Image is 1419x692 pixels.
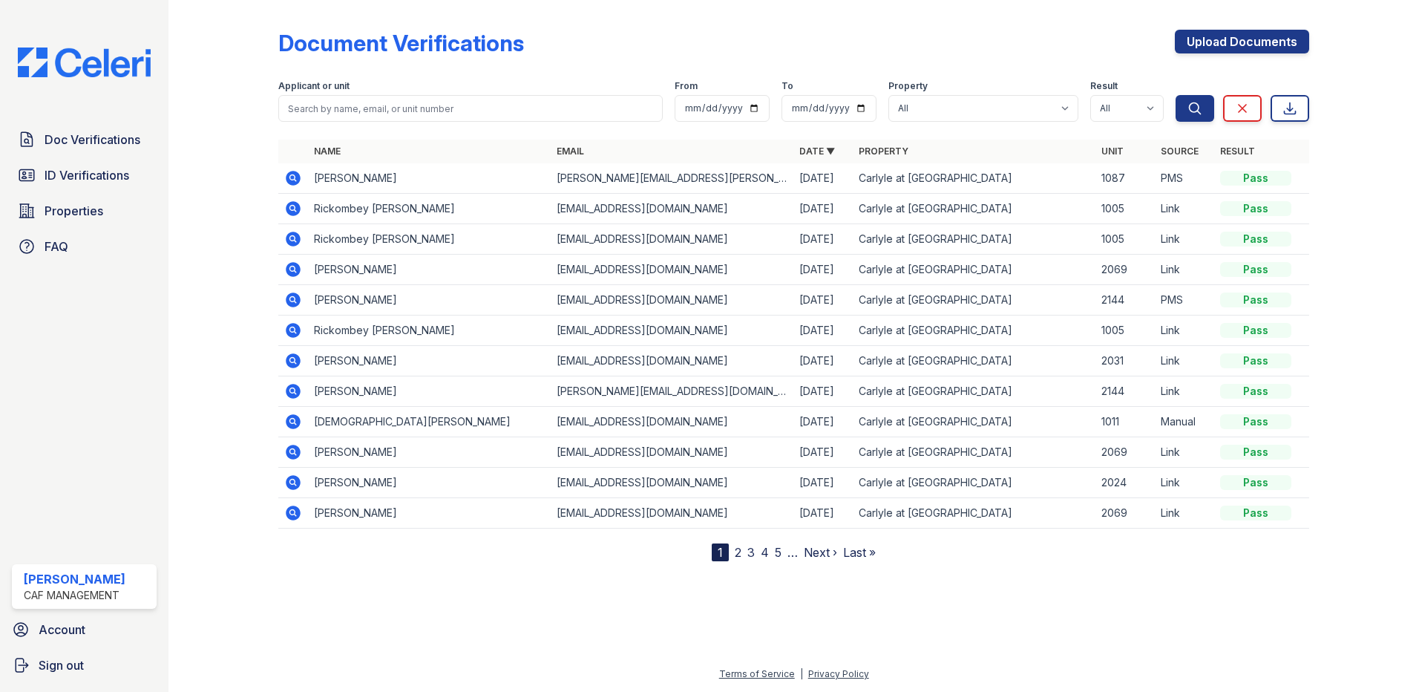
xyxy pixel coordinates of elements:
td: PMS [1155,163,1214,194]
td: 1005 [1095,316,1155,346]
td: Carlyle at [GEOGRAPHIC_DATA] [853,224,1095,255]
input: Search by name, email, or unit number [278,95,663,122]
td: Link [1155,316,1214,346]
td: Carlyle at [GEOGRAPHIC_DATA] [853,163,1095,194]
span: ID Verifications [45,166,129,184]
div: Document Verifications [278,30,524,56]
td: [PERSON_NAME] [308,285,551,316]
a: Last » [843,545,876,560]
div: Pass [1220,353,1291,368]
td: 1005 [1095,224,1155,255]
div: Pass [1220,293,1291,307]
td: Link [1155,437,1214,468]
div: [PERSON_NAME] [24,570,125,588]
td: [PERSON_NAME][EMAIL_ADDRESS][DOMAIN_NAME] [551,376,793,407]
td: 2024 [1095,468,1155,498]
div: Pass [1220,506,1291,520]
td: [DEMOGRAPHIC_DATA][PERSON_NAME] [308,407,551,437]
td: Link [1155,498,1214,529]
td: Carlyle at [GEOGRAPHIC_DATA] [853,316,1095,346]
a: Source [1161,146,1199,157]
td: Link [1155,224,1214,255]
td: [DATE] [793,194,853,224]
td: [PERSON_NAME] [308,346,551,376]
a: Properties [12,196,157,226]
a: 3 [747,545,755,560]
div: Pass [1220,384,1291,399]
label: Property [888,80,928,92]
a: 4 [761,545,769,560]
td: [EMAIL_ADDRESS][DOMAIN_NAME] [551,285,793,316]
span: … [787,544,798,561]
td: Carlyle at [GEOGRAPHIC_DATA] [853,437,1095,468]
a: FAQ [12,232,157,261]
span: FAQ [45,238,68,255]
td: [EMAIL_ADDRESS][DOMAIN_NAME] [551,498,793,529]
td: [DATE] [793,224,853,255]
a: Privacy Policy [808,668,869,679]
a: Upload Documents [1175,30,1309,53]
a: Sign out [6,650,163,680]
span: Properties [45,202,103,220]
td: Link [1155,346,1214,376]
td: [EMAIL_ADDRESS][DOMAIN_NAME] [551,407,793,437]
td: 1005 [1095,194,1155,224]
td: 2144 [1095,376,1155,407]
td: [EMAIL_ADDRESS][DOMAIN_NAME] [551,194,793,224]
td: [PERSON_NAME] [308,498,551,529]
a: ID Verifications [12,160,157,190]
td: [EMAIL_ADDRESS][DOMAIN_NAME] [551,468,793,498]
iframe: chat widget [1357,633,1404,677]
td: 1011 [1095,407,1155,437]
td: [DATE] [793,285,853,316]
td: Link [1155,255,1214,285]
div: Pass [1220,445,1291,460]
td: [PERSON_NAME] [308,376,551,407]
td: [PERSON_NAME] [308,255,551,285]
div: Pass [1220,475,1291,490]
td: [DATE] [793,407,853,437]
td: [PERSON_NAME] [308,163,551,194]
td: [DATE] [793,316,853,346]
a: 2 [735,545,741,560]
td: Carlyle at [GEOGRAPHIC_DATA] [853,376,1095,407]
td: 2069 [1095,437,1155,468]
td: [EMAIL_ADDRESS][DOMAIN_NAME] [551,437,793,468]
td: [EMAIL_ADDRESS][DOMAIN_NAME] [551,346,793,376]
label: To [781,80,793,92]
div: CAF Management [24,588,125,603]
td: 2144 [1095,285,1155,316]
td: [EMAIL_ADDRESS][DOMAIN_NAME] [551,316,793,346]
div: Pass [1220,414,1291,429]
td: [PERSON_NAME] [308,468,551,498]
td: Carlyle at [GEOGRAPHIC_DATA] [853,194,1095,224]
td: [EMAIL_ADDRESS][DOMAIN_NAME] [551,224,793,255]
a: Name [314,146,341,157]
div: Pass [1220,323,1291,338]
td: 2069 [1095,498,1155,529]
a: Email [557,146,584,157]
td: [DATE] [793,376,853,407]
td: [DATE] [793,255,853,285]
td: Link [1155,468,1214,498]
a: Result [1220,146,1255,157]
td: [DATE] [793,498,853,529]
td: [DATE] [793,346,853,376]
div: 1 [712,544,729,561]
td: PMS [1155,285,1214,316]
a: Account [6,615,163,644]
a: Next › [804,545,837,560]
td: Rickombey [PERSON_NAME] [308,224,551,255]
td: [DATE] [793,468,853,498]
td: Carlyle at [GEOGRAPHIC_DATA] [853,285,1095,316]
td: [DATE] [793,163,853,194]
a: Date ▼ [799,146,835,157]
td: [EMAIL_ADDRESS][DOMAIN_NAME] [551,255,793,285]
a: Property [859,146,908,157]
td: Carlyle at [GEOGRAPHIC_DATA] [853,255,1095,285]
td: Carlyle at [GEOGRAPHIC_DATA] [853,468,1095,498]
label: Result [1090,80,1118,92]
div: | [800,668,803,679]
span: Sign out [39,656,84,674]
